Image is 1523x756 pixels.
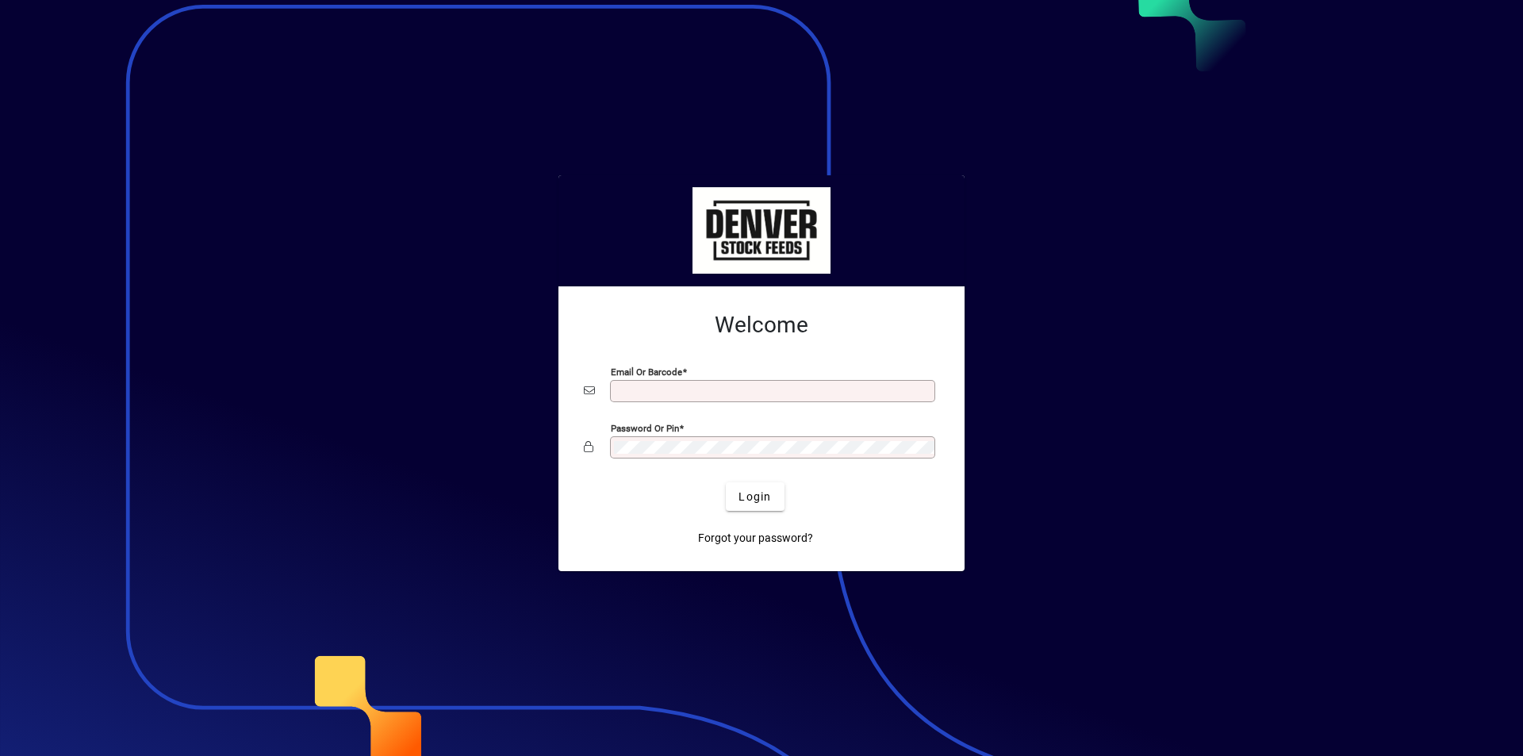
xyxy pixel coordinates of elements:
[611,423,679,434] mat-label: Password or Pin
[726,482,784,511] button: Login
[698,530,813,547] span: Forgot your password?
[738,489,771,505] span: Login
[611,366,682,378] mat-label: Email or Barcode
[584,312,939,339] h2: Welcome
[692,524,819,552] a: Forgot your password?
